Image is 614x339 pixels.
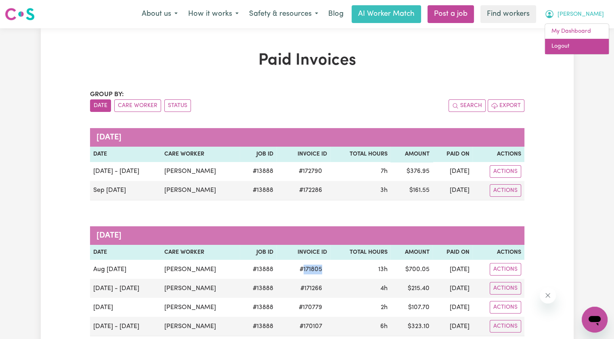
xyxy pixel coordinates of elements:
td: $ 700.05 [390,260,432,279]
td: $ 215.40 [390,279,432,298]
td: # 13888 [240,162,277,181]
caption: [DATE] [90,128,524,147]
th: Total Hours [330,245,390,260]
a: Find workers [480,5,536,23]
td: [PERSON_NAME] [161,162,240,181]
span: # 171805 [295,265,327,274]
span: # 170107 [295,322,327,331]
span: 13 hours [378,266,387,273]
span: # 172790 [294,166,327,176]
span: 4 hours [380,285,387,292]
span: Need any help? [5,6,49,12]
td: [DATE] [433,317,473,336]
span: # 172286 [294,185,327,195]
th: Job ID [240,147,277,162]
button: Actions [490,282,521,295]
td: [DATE] - [DATE] [90,162,161,181]
span: 7 hours [380,168,387,175]
button: Actions [490,320,521,333]
span: 6 hours [380,323,387,330]
td: [DATE] - [DATE] [90,279,161,298]
th: Care Worker [161,245,240,260]
a: My Dashboard [545,24,609,39]
td: $ 323.10 [390,317,432,336]
a: Logout [545,39,609,54]
span: # 170779 [294,303,327,312]
span: Group by: [90,91,124,98]
td: [DATE] [433,260,473,279]
td: [DATE] [433,181,473,200]
th: Care Worker [161,147,240,162]
th: Date [90,245,161,260]
td: Aug [DATE] [90,260,161,279]
td: # 13888 [240,279,277,298]
td: $ 161.55 [390,181,432,200]
td: # 13888 [240,260,277,279]
th: Amount [390,147,432,162]
th: Total Hours [330,147,390,162]
td: # 13888 [240,317,277,336]
td: [PERSON_NAME] [161,279,240,298]
button: Actions [490,301,521,314]
th: Paid On [433,147,473,162]
td: $ 376.95 [390,162,432,181]
button: My Account [539,6,609,23]
td: Sep [DATE] [90,181,161,200]
iframe: Close message [540,287,556,303]
td: [DATE] [433,162,473,181]
a: Careseekers logo [5,5,35,23]
th: Amount [390,245,432,260]
button: Actions [490,165,521,178]
td: [PERSON_NAME] [161,317,240,336]
a: Post a job [427,5,474,23]
span: # 171266 [295,284,327,293]
td: [DATE] [433,298,473,317]
button: sort invoices by care worker [114,99,161,112]
th: Invoice ID [277,245,330,260]
th: Date [90,147,161,162]
th: Paid On [433,245,473,260]
div: My Account [545,23,609,55]
td: [PERSON_NAME] [161,298,240,317]
td: # 13888 [240,298,277,317]
button: Search [448,99,486,112]
td: # 13888 [240,181,277,200]
a: AI Worker Match [352,5,421,23]
span: [PERSON_NAME] [557,10,604,19]
a: Blog [323,5,348,23]
h1: Paid Invoices [90,51,524,70]
button: How it works [183,6,244,23]
th: Actions [473,147,524,162]
span: 2 hours [380,304,387,311]
button: sort invoices by date [90,99,111,112]
button: About us [136,6,183,23]
td: [PERSON_NAME] [161,181,240,200]
th: Job ID [240,245,277,260]
th: Actions [473,245,524,260]
td: [DATE] [90,298,161,317]
iframe: Button to launch messaging window [582,307,608,333]
caption: [DATE] [90,226,524,245]
td: $ 107.70 [390,298,432,317]
td: [DATE] [433,279,473,298]
th: Invoice ID [277,147,330,162]
img: Careseekers logo [5,7,35,21]
button: Safety & resources [244,6,323,23]
button: Actions [490,263,521,276]
button: sort invoices by paid status [164,99,191,112]
td: [PERSON_NAME] [161,260,240,279]
td: [DATE] - [DATE] [90,317,161,336]
span: 3 hours [380,187,387,194]
button: Export [488,99,524,112]
button: Actions [490,184,521,197]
